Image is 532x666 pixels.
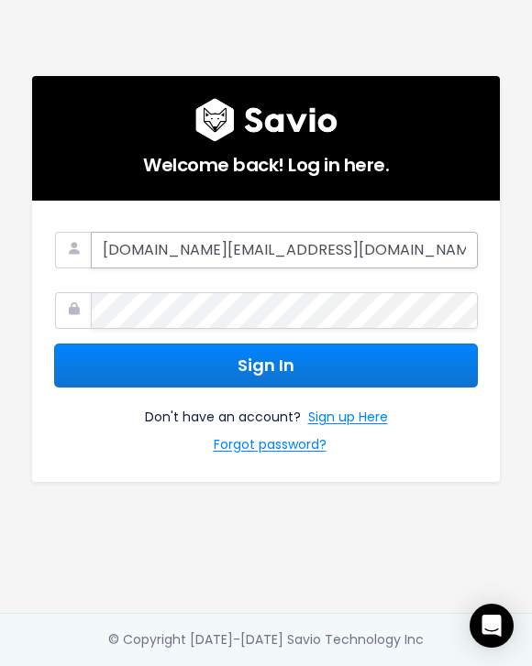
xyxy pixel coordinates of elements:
[470,604,514,648] div: Open Intercom Messenger
[91,232,478,268] input: Your Work Email Address
[214,433,327,460] a: Forgot password?
[108,628,424,651] div: © Copyright [DATE]-[DATE] Savio Technology Inc
[54,388,478,459] div: Don't have an account?
[195,98,338,142] img: logo600x187.a314fd40982d.png
[54,142,478,179] h5: Welcome back! Log in here.
[308,406,388,432] a: Sign up Here
[54,344,478,388] button: Sign In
